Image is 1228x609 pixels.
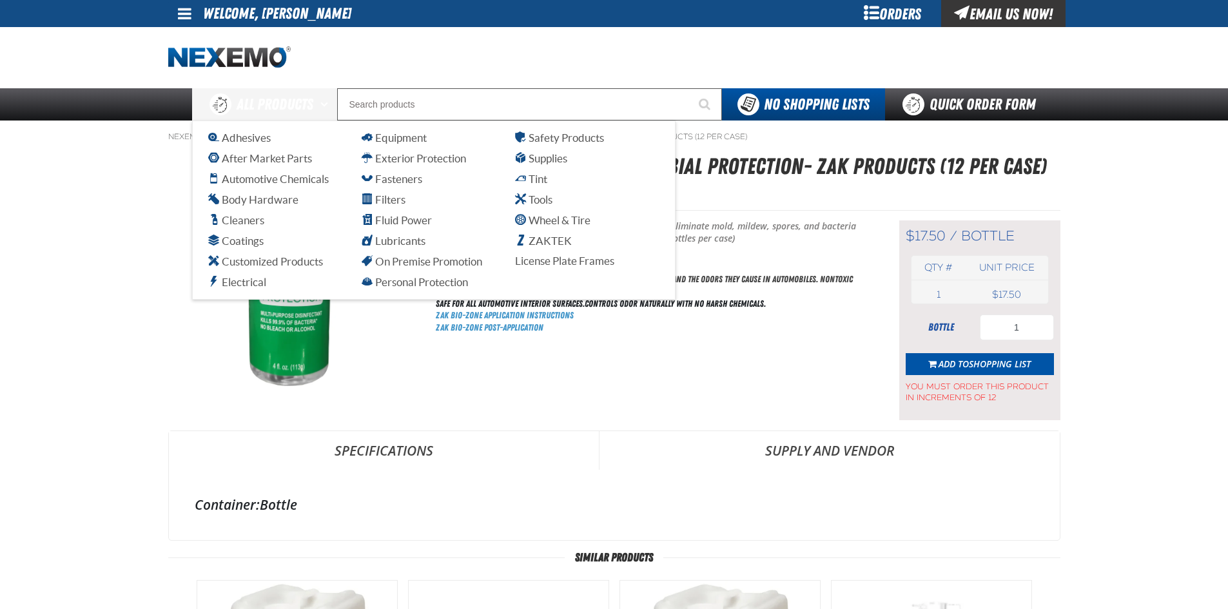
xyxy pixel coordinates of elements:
span: Fluid Power [362,214,432,226]
span: 1 [937,289,940,300]
div: Bottle [195,496,1034,514]
span: Wheel & Tire [515,214,590,226]
span: Customized Products [208,255,323,267]
span: Tint [515,173,547,185]
span: Personal Protection [362,276,468,288]
a: Quick Order Form [885,88,1060,121]
button: Open All Products pages [316,88,337,121]
span: Tools [515,193,552,206]
img: Nexemo logo [168,46,291,69]
div: Safe for all automotive interior surfaces.Controls odor naturally with no harsh chemicals. [436,273,867,334]
a: Specifications [169,431,599,470]
th: Unit price [966,256,1048,280]
td: $17.50 [966,285,1048,304]
a: ZAK Bio-Zone Post-Application [436,322,543,333]
div: bottle [906,320,977,334]
span: After Market Parts [208,152,312,164]
span: $17.50 [906,227,946,244]
span: Adhesives [208,131,271,144]
input: Search [337,88,722,121]
span: Fasteners [362,173,422,185]
span: Equipment [362,131,427,144]
span: Body Hardware [208,193,298,206]
nav: Breadcrumbs [168,131,1060,142]
span: Similar Products [565,551,663,564]
span: License Plate Frames [515,255,614,267]
h1: Bio-Zone (AMP) Anti-Microbial Protection- ZAK Products (12 per case) [436,150,1060,184]
span: Add to [939,358,1031,370]
span: Shopping List [969,358,1031,370]
span: Lubricants [362,235,425,247]
span: Coatings [208,235,264,247]
button: Add toShopping List [906,353,1054,375]
a: Home [168,46,291,69]
input: Product Quantity [980,314,1054,340]
span: Exterior Protection [362,152,466,164]
span: Filters [362,193,405,206]
button: Start Searching [690,88,722,121]
span: Cleaners [208,214,264,226]
span: bottle [961,227,1015,244]
button: You do not have available Shopping Lists. Open to Create a New List [722,88,885,121]
p: SKU: [436,187,1060,205]
span: No Shopping Lists [764,95,870,113]
span: Safety Products [515,131,604,144]
a: Supply and Vendor [599,431,1060,470]
th: Qty # [911,256,966,280]
span: On Premise Promotion [362,255,482,267]
span: Supplies [515,152,567,164]
span: All Products [237,93,313,116]
span: You must order this product in increments of 12 [906,375,1054,403]
a: ZAK Bio-Zone Application Instructions [436,310,574,320]
span: Automotive Chemicals [208,173,329,185]
label: Container: [195,496,260,514]
span: Electrical [208,276,266,288]
span: / [950,227,957,244]
span: ZAKTEK [515,235,572,247]
a: Nexemo [168,131,203,142]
